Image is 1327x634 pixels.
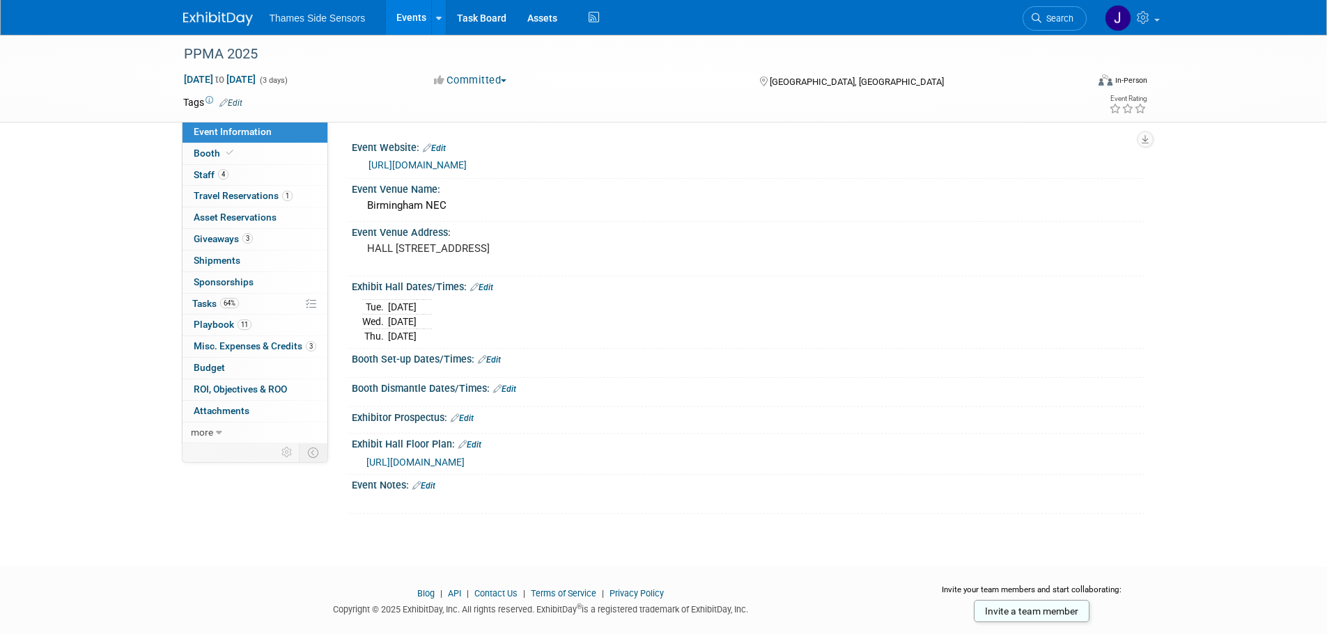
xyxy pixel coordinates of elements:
span: Playbook [194,319,251,330]
span: Tasks [192,298,239,309]
span: Asset Reservations [194,212,277,223]
div: Event Format [1004,72,1148,93]
span: Shipments [194,255,240,266]
span: Attachments [194,405,249,416]
sup: ® [577,603,582,610]
td: Thu. [362,329,388,344]
td: Personalize Event Tab Strip [275,443,300,461]
a: Contact Us [474,588,518,599]
span: Staff [194,169,228,180]
span: Budget [194,362,225,373]
span: | [463,588,472,599]
span: Search [1041,13,1073,24]
span: more [191,427,213,438]
div: Booth Dismantle Dates/Times: [352,378,1144,396]
div: Birmingham NEC [362,195,1134,216]
pre: HALL [STREET_ADDRESS] [367,242,667,255]
button: Committed [429,73,512,88]
a: Terms of Service [531,588,596,599]
span: | [520,588,529,599]
span: [DATE] [DATE] [183,73,256,86]
span: Misc. Expenses & Credits [194,340,316,351]
a: Edit [412,481,435,491]
span: 11 [238,319,251,330]
span: Giveaways [194,233,253,244]
span: Sponsorships [194,276,254,287]
span: 64% [220,298,239,308]
span: Booth [194,148,236,159]
i: Booth reservation complete [226,149,233,157]
img: James Netherway [1105,5,1131,31]
span: Thames Side Sensors [270,13,366,24]
span: [GEOGRAPHIC_DATA], [GEOGRAPHIC_DATA] [770,77,944,87]
span: Event Information [194,126,272,137]
a: Giveaways3 [183,229,327,250]
a: API [448,588,461,599]
a: Edit [493,384,516,394]
a: Search [1023,6,1087,31]
a: Tasks64% [183,294,327,315]
td: Wed. [362,315,388,329]
a: Asset Reservations [183,207,327,228]
span: 3 [242,233,253,244]
div: Invite your team members and start collaborating: [919,584,1144,605]
div: Exhibitor Prospectus: [352,407,1144,425]
a: Edit [458,440,481,450]
a: Booth [183,143,327,164]
td: Tags [183,95,242,109]
a: Budget [183,358,327,379]
a: Edit [478,355,501,365]
img: Format-Inperson.png [1099,74,1112,86]
span: | [598,588,607,599]
div: Event Notes: [352,475,1144,493]
td: [DATE] [388,329,417,344]
a: [URL][DOMAIN_NAME] [368,159,467,171]
div: Exhibit Hall Dates/Times: [352,276,1144,294]
div: Event Website: [352,137,1144,155]
td: Toggle Event Tabs [299,443,327,461]
a: Sponsorships [183,272,327,293]
a: ROI, Objectives & ROO [183,379,327,400]
span: 1 [282,191,293,201]
a: Event Information [183,122,327,143]
span: 4 [218,169,228,180]
a: Shipments [183,251,327,271]
div: Event Venue Name: [352,179,1144,196]
div: In-Person [1115,75,1147,86]
a: Edit [423,143,446,153]
span: Travel Reservations [194,190,293,201]
a: [URL][DOMAIN_NAME] [366,457,465,468]
a: Attachments [183,401,327,422]
a: Privacy Policy [610,588,664,599]
span: (3 days) [258,76,288,85]
a: Blog [417,588,435,599]
a: Edit [470,283,493,292]
span: | [437,588,446,599]
div: Booth Set-up Dates/Times: [352,349,1144,367]
a: Edit [451,413,474,423]
a: Playbook11 [183,315,327,335]
a: Edit [219,98,242,108]
td: Tue. [362,300,388,315]
div: Event Rating [1109,95,1147,102]
span: 3 [306,341,316,351]
a: more [183,422,327,443]
div: Copyright © 2025 ExhibitDay, Inc. All rights reserved. ExhibitDay is a registered trademark of Ex... [183,600,899,616]
div: PPMA 2025 [179,42,1066,67]
a: Staff4 [183,165,327,186]
a: Misc. Expenses & Credits3 [183,336,327,357]
span: ROI, Objectives & ROO [194,383,287,395]
td: [DATE] [388,300,417,315]
a: Invite a team member [974,600,1089,622]
img: ExhibitDay [183,12,253,26]
td: [DATE] [388,315,417,329]
a: Travel Reservations1 [183,186,327,207]
div: Exhibit Hall Floor Plan: [352,434,1144,452]
span: to [213,74,226,85]
div: Event Venue Address: [352,222,1144,239]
